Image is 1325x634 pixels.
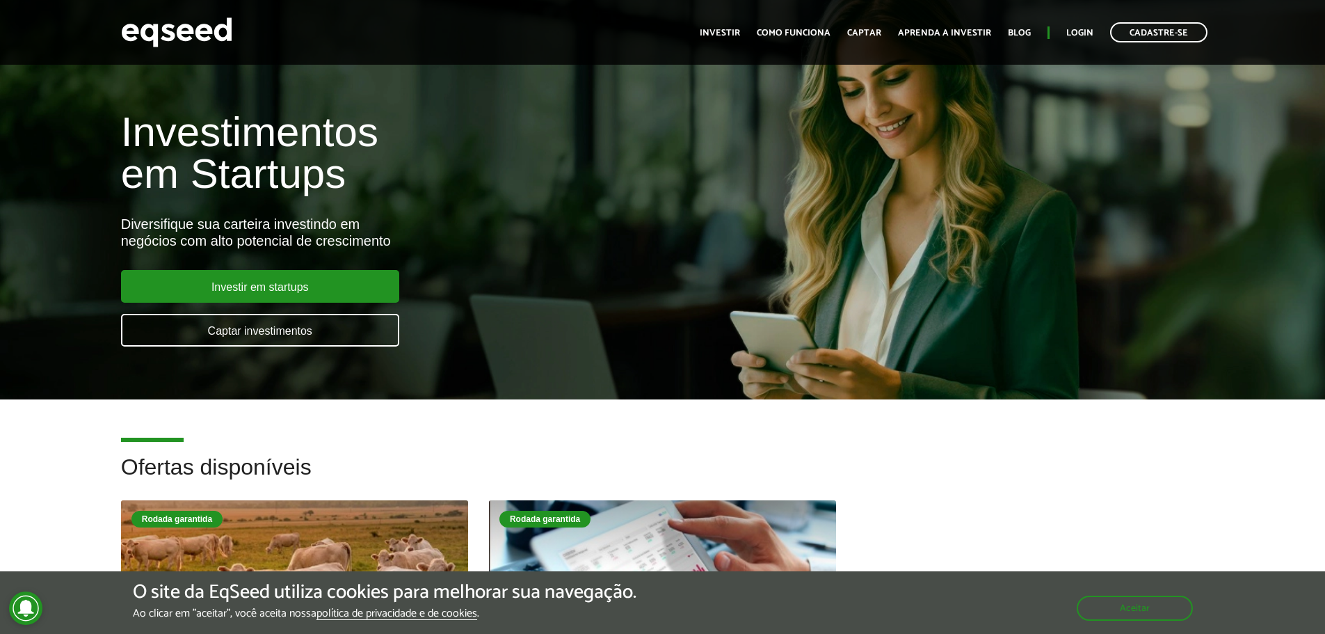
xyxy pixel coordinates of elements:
[1077,596,1193,621] button: Aceitar
[121,216,763,249] div: Diversifique sua carteira investindo em negócios com alto potencial de crescimento
[121,314,399,347] a: Captar investimentos
[121,455,1205,500] h2: Ofertas disponíveis
[1110,22,1207,42] a: Cadastre-se
[757,29,830,38] a: Como funciona
[121,14,232,51] img: EqSeed
[131,511,223,528] div: Rodada garantida
[1008,29,1031,38] a: Blog
[1066,29,1093,38] a: Login
[133,607,636,620] p: Ao clicar em "aceitar", você aceita nossa .
[121,111,763,195] h1: Investimentos em Startups
[499,511,591,528] div: Rodada garantida
[133,582,636,603] h5: O site da EqSeed utiliza cookies para melhorar sua navegação.
[898,29,991,38] a: Aprenda a investir
[700,29,740,38] a: Investir
[847,29,881,38] a: Captar
[316,608,477,620] a: política de privacidade e de cookies
[121,270,399,303] a: Investir em startups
